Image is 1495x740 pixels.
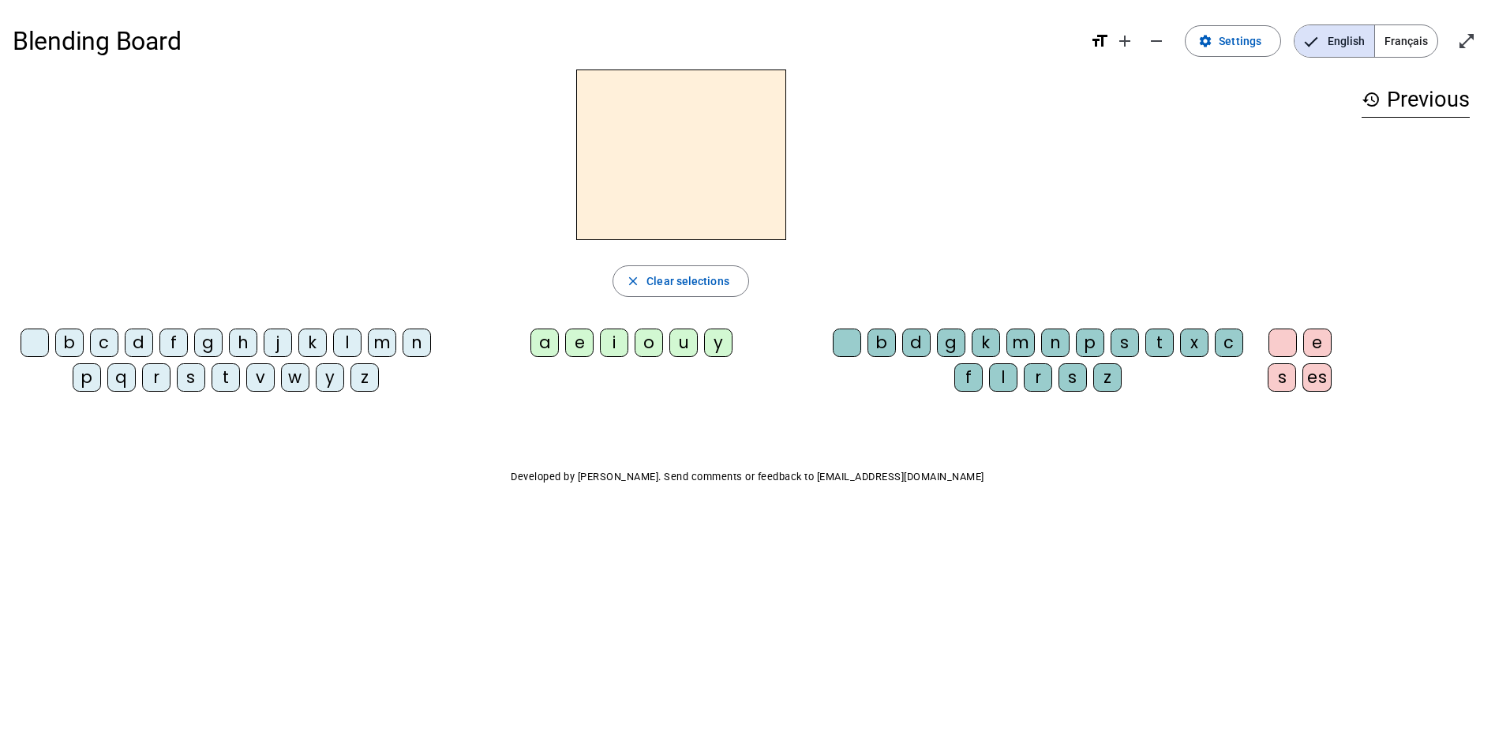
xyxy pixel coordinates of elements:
[1115,32,1134,51] mat-icon: add
[1058,363,1087,392] div: s
[989,363,1017,392] div: l
[1219,32,1261,51] span: Settings
[1180,329,1208,357] div: x
[1041,329,1070,357] div: n
[125,329,153,357] div: d
[530,329,559,357] div: a
[212,363,240,392] div: t
[902,329,931,357] div: d
[1109,25,1141,57] button: Increase font size
[1362,90,1381,109] mat-icon: history
[1147,32,1166,51] mat-icon: remove
[107,363,136,392] div: q
[646,272,729,291] span: Clear selections
[194,329,223,357] div: g
[1024,363,1052,392] div: r
[1076,329,1104,357] div: p
[1294,24,1438,58] mat-button-toggle-group: Language selection
[1198,34,1212,48] mat-icon: settings
[613,265,749,297] button: Clear selections
[1111,329,1139,357] div: s
[1185,25,1281,57] button: Settings
[13,468,1482,486] p: Developed by [PERSON_NAME]. Send comments or feedback to [EMAIL_ADDRESS][DOMAIN_NAME]
[229,329,257,357] div: h
[1302,363,1332,392] div: es
[867,329,896,357] div: b
[13,16,1077,66] h1: Blending Board
[669,329,698,357] div: u
[1145,329,1174,357] div: t
[600,329,628,357] div: i
[90,329,118,357] div: c
[298,329,327,357] div: k
[1268,363,1296,392] div: s
[1295,25,1374,57] span: English
[972,329,1000,357] div: k
[55,329,84,357] div: b
[1141,25,1172,57] button: Decrease font size
[1375,25,1437,57] span: Français
[246,363,275,392] div: v
[626,274,640,288] mat-icon: close
[1090,32,1109,51] mat-icon: format_size
[316,363,344,392] div: y
[937,329,965,357] div: g
[142,363,170,392] div: r
[368,329,396,357] div: m
[1093,363,1122,392] div: z
[403,329,431,357] div: n
[159,329,188,357] div: f
[1451,25,1482,57] button: Enter full screen
[281,363,309,392] div: w
[1457,32,1476,51] mat-icon: open_in_full
[635,329,663,357] div: o
[177,363,205,392] div: s
[565,329,594,357] div: e
[954,363,983,392] div: f
[1215,329,1243,357] div: c
[1303,329,1332,357] div: e
[333,329,362,357] div: l
[73,363,101,392] div: p
[350,363,379,392] div: z
[1362,82,1470,118] h3: Previous
[1006,329,1035,357] div: m
[704,329,733,357] div: y
[264,329,292,357] div: j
